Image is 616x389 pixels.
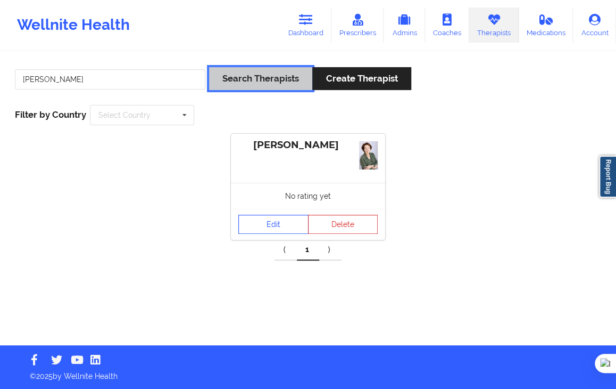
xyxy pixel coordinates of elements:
[308,215,378,234] button: Delete
[274,239,342,261] div: Pagination Navigation
[15,69,205,90] input: Search Keywords
[359,141,378,169] img: Social_Media-033.jpeg
[469,7,519,43] a: Therapists
[573,7,616,43] a: Account
[238,139,378,151] div: [PERSON_NAME]
[312,67,411,90] button: Create Therapist
[297,239,319,261] a: 1
[319,239,342,261] a: Next item
[331,7,384,43] a: Prescribers
[15,109,86,120] span: Filter by Country
[425,7,469,43] a: Coaches
[384,7,425,43] a: Admins
[209,67,312,90] button: Search Therapists
[98,111,151,119] div: Select Country
[519,7,573,43] a: Medications
[22,363,594,382] p: © 2025 by Wellnite Health
[238,215,309,234] a: Edit
[231,183,385,209] div: No rating yet
[280,7,331,43] a: Dashboard
[274,239,297,261] a: Previous item
[599,156,616,198] a: Report Bug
